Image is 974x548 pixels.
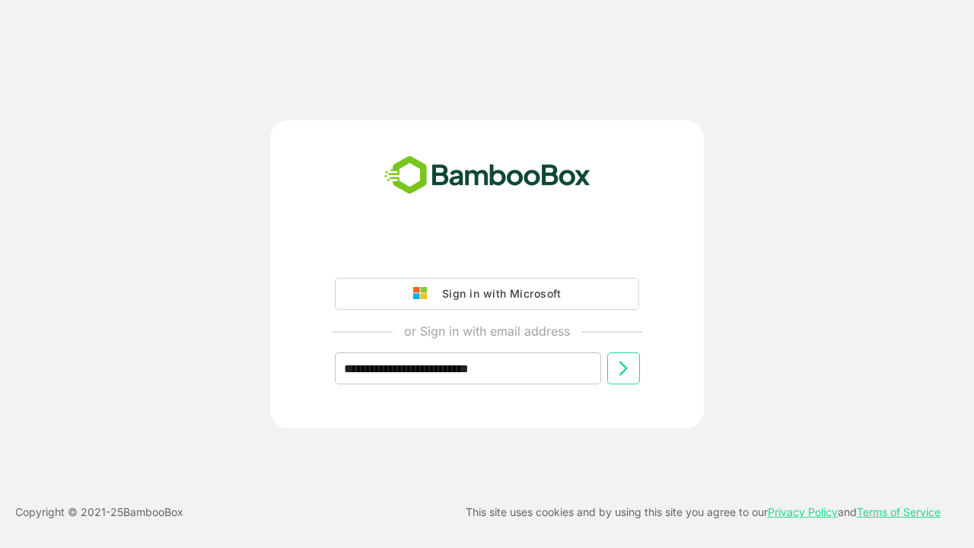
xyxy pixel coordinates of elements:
[434,284,561,304] div: Sign in with Microsoft
[466,503,941,521] p: This site uses cookies and by using this site you agree to our and
[327,235,647,269] iframe: Sign in with Google Button
[15,503,183,521] p: Copyright © 2021- 25 BambooBox
[413,287,434,301] img: google
[376,151,599,201] img: bamboobox
[404,322,570,340] p: or Sign in with email address
[857,505,941,518] a: Terms of Service
[335,278,639,310] button: Sign in with Microsoft
[768,505,838,518] a: Privacy Policy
